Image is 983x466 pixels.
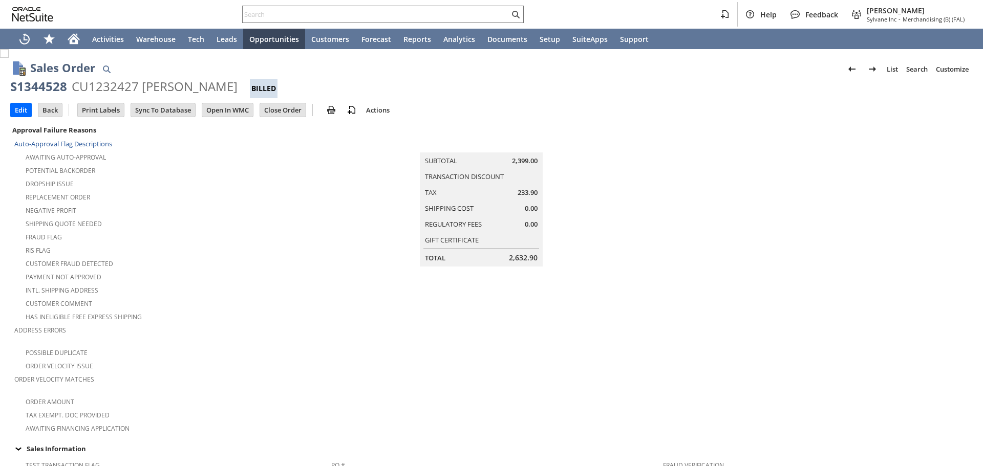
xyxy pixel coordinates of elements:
[26,273,101,281] a: Payment not approved
[26,166,95,175] a: Potential Backorder
[100,63,113,75] img: Quick Find
[572,34,608,44] span: SuiteApps
[210,29,243,49] a: Leads
[26,246,51,255] a: RIS flag
[512,156,538,166] span: 2,399.00
[217,34,237,44] span: Leads
[26,219,102,228] a: Shipping Quote Needed
[26,153,106,162] a: Awaiting Auto-Approval
[932,61,973,77] a: Customize
[425,253,445,262] a: Total
[805,10,838,19] span: Feedback
[12,7,53,21] svg: logo
[250,79,277,98] div: Billed
[14,375,94,384] a: Order Velocity Matches
[37,29,61,49] div: Shortcuts
[420,136,543,152] caption: Summary
[355,29,397,49] a: Forecast
[26,424,130,433] a: Awaiting Financing Application
[10,78,67,95] div: S1344528
[525,219,538,229] span: 0.00
[26,362,93,370] a: Order Velocity Issue
[899,15,901,23] span: -
[136,34,176,44] span: Warehouse
[10,123,327,137] div: Approval Failure Reasons
[260,103,306,117] input: Close Order
[10,442,969,455] div: Sales Information
[867,6,965,15] span: [PERSON_NAME]
[425,188,437,197] a: Tax
[362,105,394,115] a: Actions
[182,29,210,49] a: Tech
[14,326,66,335] a: Address Errors
[30,59,95,76] h1: Sales Order
[437,29,481,49] a: Analytics
[902,61,932,77] a: Search
[903,15,965,23] span: Merchandising (B) (FAL)
[883,61,902,77] a: List
[249,34,299,44] span: Opportunities
[397,29,437,49] a: Reports
[311,34,349,44] span: Customers
[26,193,90,202] a: Replacement Order
[26,313,142,321] a: Has Ineligible Free Express Shipping
[18,33,31,45] svg: Recent Records
[846,63,858,75] img: Previous
[361,34,391,44] span: Forecast
[38,103,62,117] input: Back
[26,206,76,215] a: Negative Profit
[346,104,358,116] img: add-record.svg
[533,29,566,49] a: Setup
[26,397,74,406] a: Order Amount
[509,253,538,263] span: 2,632.90
[68,33,80,45] svg: Home
[518,188,538,197] span: 233.90
[425,156,457,165] a: Subtotal
[525,204,538,213] span: 0.00
[760,10,777,19] span: Help
[243,8,509,20] input: Search
[403,34,431,44] span: Reports
[26,348,88,357] a: Possible Duplicate
[86,29,130,49] a: Activities
[130,29,182,49] a: Warehouse
[131,103,195,117] input: Sync To Database
[867,15,896,23] span: Sylvane Inc
[540,34,560,44] span: Setup
[425,235,479,245] a: Gift Certificate
[425,219,482,229] a: Regulatory Fees
[43,33,55,45] svg: Shortcuts
[620,34,649,44] span: Support
[61,29,86,49] a: Home
[26,286,98,295] a: Intl. Shipping Address
[26,411,110,419] a: Tax Exempt. Doc Provided
[305,29,355,49] a: Customers
[866,63,879,75] img: Next
[566,29,614,49] a: SuiteApps
[487,34,527,44] span: Documents
[443,34,475,44] span: Analytics
[243,29,305,49] a: Opportunities
[188,34,204,44] span: Tech
[14,139,112,148] a: Auto-Approval Flag Descriptions
[425,172,504,181] a: Transaction Discount
[11,103,31,117] input: Edit
[10,442,973,455] td: Sales Information
[202,103,253,117] input: Open In WMC
[26,233,62,241] a: Fraud Flag
[26,180,74,188] a: Dropship Issue
[78,103,124,117] input: Print Labels
[325,104,337,116] img: print.svg
[12,29,37,49] a: Recent Records
[92,34,124,44] span: Activities
[72,78,238,95] div: CU1232427 [PERSON_NAME]
[481,29,533,49] a: Documents
[26,259,113,268] a: Customer Fraud Detected
[614,29,655,49] a: Support
[26,299,92,308] a: Customer Comment
[425,204,474,213] a: Shipping Cost
[509,8,522,20] svg: Search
